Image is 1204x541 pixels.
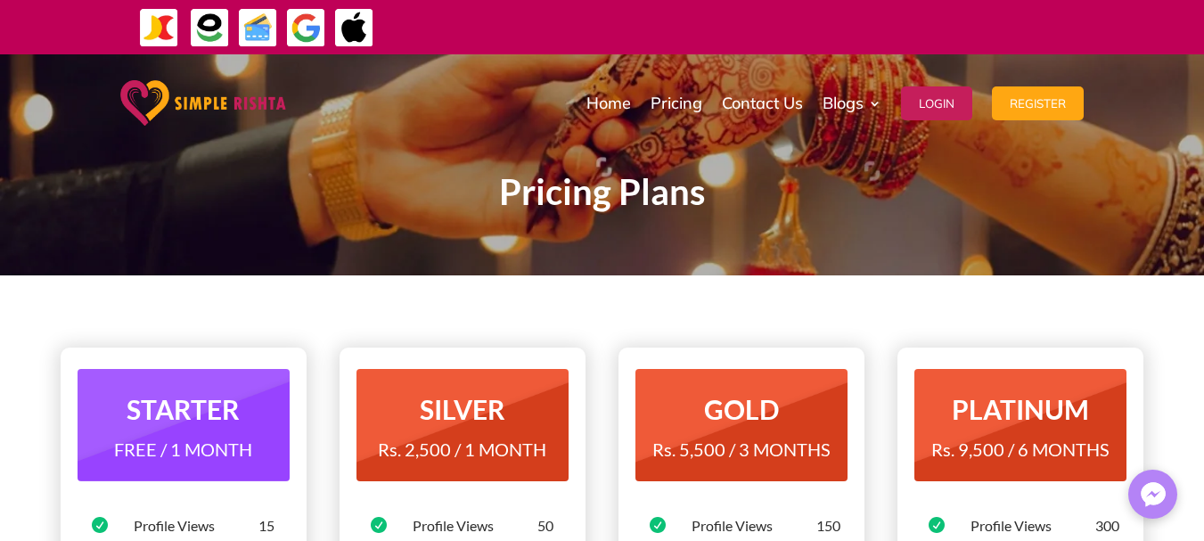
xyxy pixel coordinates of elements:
span:  [92,517,108,533]
a: Pricing [651,59,702,148]
span:  [371,517,387,533]
span: Rs. 2,500 / 1 MONTH [378,439,546,460]
strong: GOLD [704,393,779,425]
button: Register [992,86,1084,120]
strong: STARTER [127,393,240,425]
img: JazzCash-icon [139,8,179,48]
a: Blogs [823,59,881,148]
img: EasyPaisa-icon [190,8,230,48]
span: FREE / 1 MONTH [114,439,252,460]
a: Home [586,59,631,148]
div: Profile Views [413,516,537,536]
a: Contact Us [722,59,803,148]
strong: PLATINUM [952,393,1089,425]
div: Profile Views [971,516,1095,536]
strong: SILVER [420,393,505,425]
span:  [929,517,945,533]
span: Rs. 5,500 / 3 MONTHS [652,439,831,460]
div: Profile Views [134,516,258,536]
img: Credit Cards [238,8,278,48]
img: GooglePay-icon [286,8,326,48]
span:  [650,517,666,533]
span: Rs. 9,500 / 6 MONTHS [931,439,1110,460]
img: ApplePay-icon [334,8,374,48]
button: Login [901,86,972,120]
a: Register [992,59,1084,148]
div: Profile Views [692,516,816,536]
img: Messenger [1135,477,1171,512]
p: Pricing Plans [121,182,1084,203]
a: Login [901,59,972,148]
